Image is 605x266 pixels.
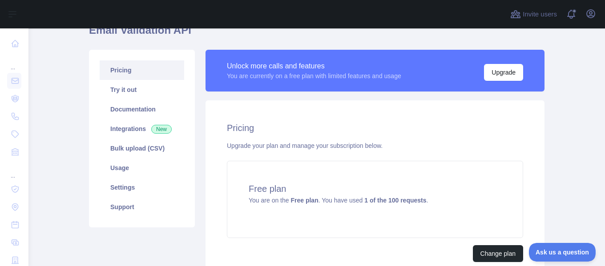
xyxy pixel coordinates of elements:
[100,197,184,217] a: Support
[100,178,184,197] a: Settings
[7,162,21,179] div: ...
[227,71,401,80] div: You are currently on a free plan with limited features and usage
[290,197,318,204] strong: Free plan
[529,243,596,262] iframe: Toggle Customer Support
[249,183,501,195] h4: Free plan
[227,122,523,134] h2: Pricing
[249,197,428,204] span: You are on the . You have used .
[523,9,557,20] span: Invite users
[100,60,184,80] a: Pricing
[100,158,184,178] a: Usage
[100,80,184,99] a: Try it out
[100,99,184,119] a: Documentation
[100,139,184,158] a: Bulk upload (CSV)
[7,53,21,71] div: ...
[473,245,523,262] button: Change plan
[227,141,523,150] div: Upgrade your plan and manage your subscription below.
[508,7,559,21] button: Invite users
[227,61,401,71] div: Unlock more calls and features
[151,125,172,134] span: New
[89,23,544,44] h1: Email Validation API
[484,64,523,81] button: Upgrade
[100,119,184,139] a: Integrations New
[364,197,426,204] strong: 1 of the 100 requests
